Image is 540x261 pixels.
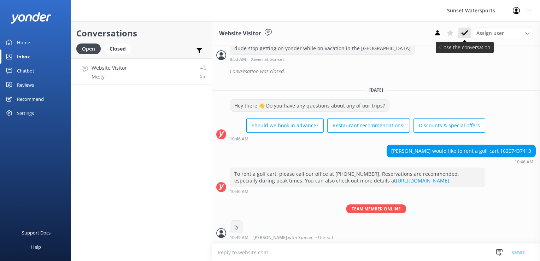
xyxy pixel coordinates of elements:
[31,240,41,254] div: Help
[230,235,335,240] div: Sep 03 2025 09:49am (UTC -05:00) America/Cancun
[17,92,44,106] div: Recommend
[515,160,533,164] strong: 10:46 AM
[11,12,51,24] img: yonder-white-logo.png
[230,189,485,194] div: Sep 03 2025 09:46am (UTC -05:00) America/Cancun
[219,29,261,38] h3: Website Visitor
[346,204,406,213] span: Team member online
[230,100,389,112] div: Hey there 👋 Do you have any questions about any of our trips?
[230,57,246,62] strong: 8:53 AM
[76,43,101,54] div: Open
[230,137,248,141] strong: 10:46 AM
[230,57,415,62] div: Sep 02 2025 07:53am (UTC -05:00) America/Cancun
[246,118,324,133] button: Should we book in advance?
[17,64,34,78] div: Chatbot
[104,45,135,52] a: Closed
[104,43,131,54] div: Closed
[230,65,536,77] div: Conversation was closed.
[92,74,127,80] p: Me: ty
[396,177,451,184] a: [URL][DOMAIN_NAME].
[387,159,536,164] div: Sep 03 2025 09:46am (UTC -05:00) America/Cancun
[253,236,313,240] span: [PERSON_NAME] with Sunset
[17,50,30,64] div: Inbox
[76,45,104,52] a: Open
[17,106,34,120] div: Settings
[92,64,127,72] h4: Website Visitor
[315,236,333,240] span: • Unread
[216,65,536,77] div: 2025-09-02T13:15:13.660
[251,57,284,62] span: Xavier at Sunset
[230,42,415,54] div: dude stop getting on yonder while on vacation in the [GEOGRAPHIC_DATA]
[76,27,206,40] h2: Conversations
[365,87,387,93] span: [DATE]
[413,118,485,133] button: Discounts & special offers
[17,78,34,92] div: Reviews
[327,118,410,133] button: Restaurant recommendations!
[473,28,533,39] div: Assign User
[387,145,535,157] div: [PERSON_NAME] would like to rent a golf cart 16267437413
[230,190,248,194] strong: 10:46 AM
[200,73,206,79] span: Sep 03 2025 09:49am (UTC -05:00) America/Cancun
[17,35,30,50] div: Home
[230,236,248,240] strong: 10:49 AM
[476,29,504,37] span: Assign user
[230,136,485,141] div: Sep 03 2025 09:46am (UTC -05:00) America/Cancun
[71,58,212,85] a: Website VisitorMe:ty5m
[230,168,485,187] div: To rent a golf cart, please call our office at [PHONE_NUMBER]. Reservations are recommended, espe...
[230,221,243,233] div: ty
[22,226,51,240] div: Support Docs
